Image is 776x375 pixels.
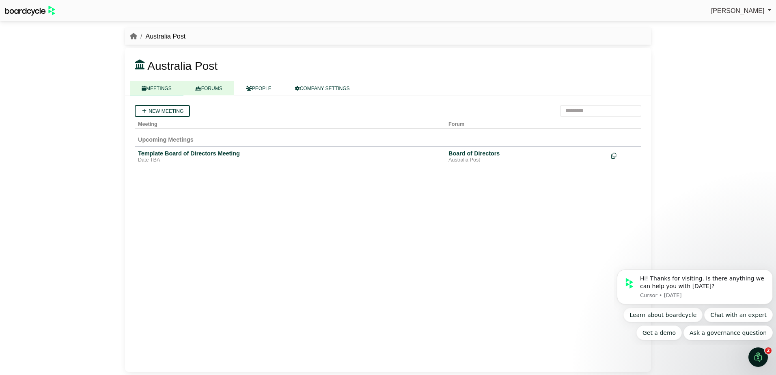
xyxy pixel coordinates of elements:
[130,31,185,42] nav: breadcrumb
[5,6,55,16] img: BoardcycleBlackGreen-aaafeed430059cb809a45853b8cf6d952af9d84e6e89e1f1685b34bfd5cb7d64.svg
[283,81,362,95] a: COMPANY SETTINGS
[135,105,190,117] a: New meeting
[445,117,608,129] th: Forum
[448,150,605,157] div: Board of Directors
[130,81,183,95] a: MEETINGS
[711,6,771,16] a: [PERSON_NAME]
[234,81,283,95] a: PEOPLE
[138,150,442,157] div: Template Board of Directors Meeting
[448,157,605,164] div: Australia Post
[183,81,234,95] a: FORUMS
[611,150,638,161] div: Make a copy
[765,347,772,354] span: 2
[614,262,776,345] iframe: Intercom notifications message
[448,150,605,164] a: Board of Directors Australia Post
[138,150,442,164] a: Template Board of Directors Meeting Date TBA
[138,136,194,143] span: Upcoming Meetings
[147,60,218,72] span: Australia Post
[138,157,442,164] div: Date TBA
[711,7,765,14] span: [PERSON_NAME]
[748,347,768,367] iframe: Intercom live chat
[135,117,445,129] th: Meeting
[137,31,185,42] li: Australia Post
